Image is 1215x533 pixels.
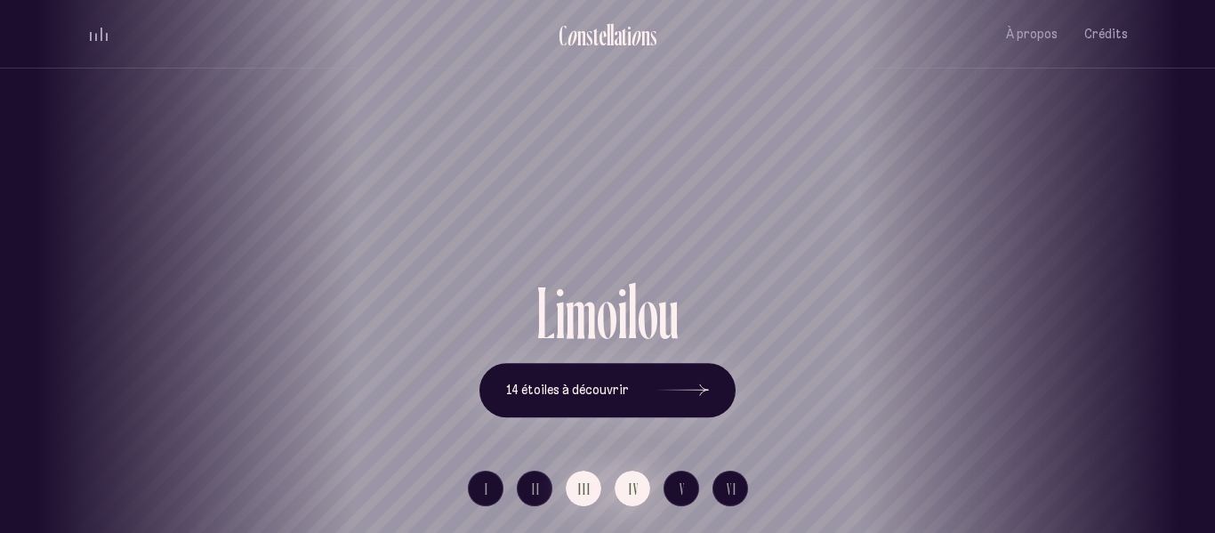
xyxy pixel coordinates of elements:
[1006,13,1058,55] button: À propos
[1084,27,1128,42] span: Crédits
[468,471,503,506] button: I
[627,20,632,50] div: i
[631,20,641,50] div: o
[1006,27,1058,42] span: À propos
[87,25,110,44] button: volume audio
[567,20,577,50] div: o
[506,383,629,398] span: 14 étoiles à découvrir
[577,20,586,50] div: n
[641,20,650,50] div: n
[615,471,650,506] button: IV
[566,471,601,506] button: III
[485,481,489,497] span: I
[479,363,736,418] button: 14 étoiles à découvrir
[622,20,627,50] div: t
[559,20,567,50] div: C
[599,20,607,50] div: e
[727,481,737,497] span: VI
[629,481,640,497] span: IV
[614,20,622,50] div: a
[650,20,657,50] div: s
[664,471,699,506] button: V
[586,20,593,50] div: s
[517,471,552,506] button: II
[607,20,610,50] div: l
[593,20,599,50] div: t
[532,481,541,497] span: II
[680,481,686,497] span: V
[610,20,614,50] div: l
[712,471,748,506] button: VI
[578,481,591,497] span: III
[1084,13,1128,55] button: Crédits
